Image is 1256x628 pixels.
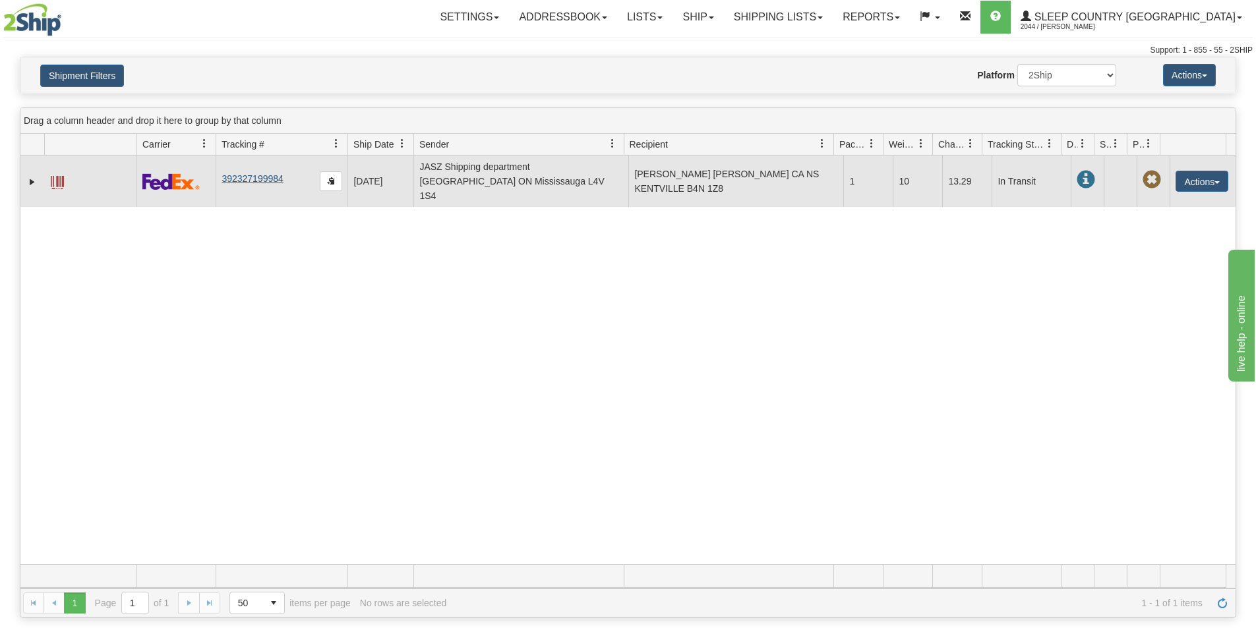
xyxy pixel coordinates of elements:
[20,108,1236,134] div: grid grouping header
[1143,171,1161,189] span: Pickup Not Assigned
[1021,20,1120,34] span: 2044 / [PERSON_NAME]
[1031,11,1236,22] span: Sleep Country [GEOGRAPHIC_DATA]
[238,596,255,610] span: 50
[222,138,264,151] span: Tracking #
[263,592,284,614] span: select
[3,45,1253,56] div: Support: 1 - 855 - 55 - 2SHIP
[942,156,992,207] td: 13.29
[1176,171,1228,192] button: Actions
[988,138,1045,151] span: Tracking Status
[910,132,932,155] a: Weight filter column settings
[1212,592,1233,614] a: Refresh
[347,156,413,207] td: [DATE]
[992,156,1071,207] td: In Transit
[430,1,509,34] a: Settings
[122,592,148,614] input: Page 1
[1077,171,1095,189] span: In Transit
[1226,246,1255,381] iframe: chat widget
[673,1,723,34] a: Ship
[456,598,1203,608] span: 1 - 1 of 1 items
[391,132,413,155] a: Ship Date filter column settings
[64,592,85,614] span: Page 1
[938,138,966,151] span: Charge
[889,138,916,151] span: Weight
[360,598,447,608] div: No rows are selected
[1071,132,1094,155] a: Delivery Status filter column settings
[1104,132,1127,155] a: Shipment Issues filter column settings
[509,1,617,34] a: Addressbook
[860,132,883,155] a: Packages filter column settings
[229,592,351,614] span: items per page
[630,138,668,151] span: Recipient
[893,156,942,207] td: 10
[1067,138,1078,151] span: Delivery Status
[320,171,342,191] button: Copy to clipboard
[95,592,169,614] span: Page of 1
[833,1,910,34] a: Reports
[1133,138,1144,151] span: Pickup Status
[26,175,39,188] a: Expand
[1163,64,1216,86] button: Actions
[839,138,867,151] span: Packages
[51,170,64,191] a: Label
[1038,132,1061,155] a: Tracking Status filter column settings
[353,138,394,151] span: Ship Date
[1100,138,1111,151] span: Shipment Issues
[229,592,285,614] span: Page sizes drop down
[724,1,833,34] a: Shipping lists
[419,138,449,151] span: Sender
[142,173,200,190] img: 2 - FedEx Express®
[222,173,283,184] a: 392327199984
[959,132,982,155] a: Charge filter column settings
[601,132,624,155] a: Sender filter column settings
[628,156,843,207] td: [PERSON_NAME] [PERSON_NAME] CA NS KENTVILLE B4N 1Z8
[325,132,347,155] a: Tracking # filter column settings
[413,156,628,207] td: JASZ Shipping department [GEOGRAPHIC_DATA] ON Mississauga L4V 1S4
[10,8,122,24] div: live help - online
[1137,132,1160,155] a: Pickup Status filter column settings
[617,1,673,34] a: Lists
[40,65,124,87] button: Shipment Filters
[1011,1,1252,34] a: Sleep Country [GEOGRAPHIC_DATA] 2044 / [PERSON_NAME]
[843,156,893,207] td: 1
[977,69,1015,82] label: Platform
[142,138,171,151] span: Carrier
[811,132,833,155] a: Recipient filter column settings
[193,132,216,155] a: Carrier filter column settings
[3,3,61,36] img: logo2044.jpg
